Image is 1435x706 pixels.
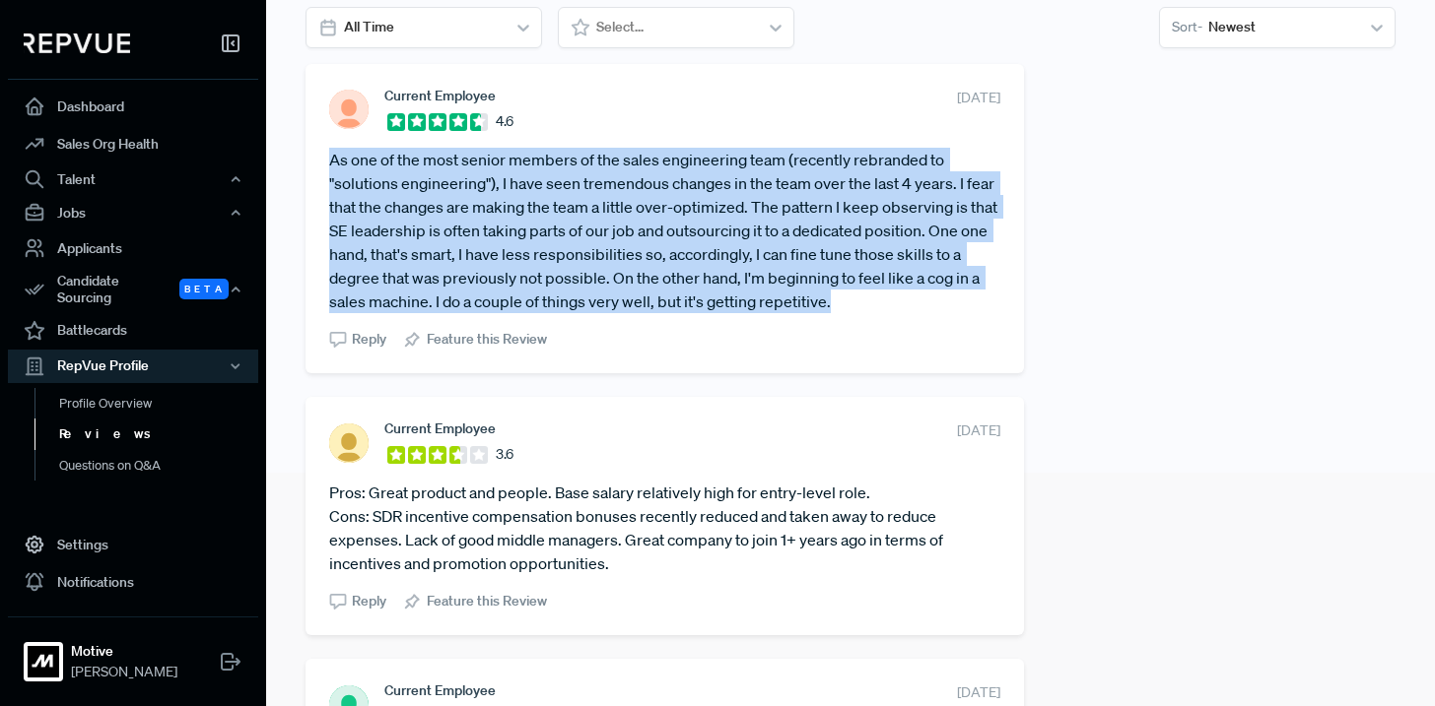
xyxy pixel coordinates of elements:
[8,267,258,312] button: Candidate Sourcing Beta
[8,125,258,162] a: Sales Org Health
[427,329,547,350] span: Feature this Review
[71,662,177,682] span: [PERSON_NAME]
[957,88,1000,108] span: [DATE]
[8,350,258,383] button: RepVue Profile
[8,88,258,125] a: Dashboard
[1172,17,1202,37] span: Sort -
[28,646,59,677] img: Motive
[34,388,285,419] a: Profile Overview
[34,418,285,450] a: Reviews
[329,148,1000,313] article: As one of the most senior members of the sales engineering team (recently rebranded to "solutions...
[352,591,386,611] span: Reply
[8,267,258,312] div: Candidate Sourcing
[8,196,258,229] button: Jobs
[384,88,496,103] span: Current Employee
[957,682,1000,703] span: [DATE]
[496,111,513,132] span: 4.6
[384,420,496,436] span: Current Employee
[71,641,177,662] strong: Motive
[352,329,386,350] span: Reply
[8,563,258,601] a: Notifications
[496,444,513,465] span: 3.6
[179,279,229,299] span: Beta
[384,682,496,698] span: Current Employee
[8,162,258,196] button: Talent
[8,616,258,690] a: MotiveMotive[PERSON_NAME]
[24,33,130,53] img: RepVue
[8,229,258,267] a: Applicants
[427,591,547,611] span: Feature this Review
[8,526,258,563] a: Settings
[957,420,1000,441] span: [DATE]
[34,450,285,481] a: Questions on Q&A
[8,312,258,350] a: Battlecards
[329,481,1000,575] article: Pros: Great product and people. Base salary relatively high for entry-level role. Cons: SDR incen...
